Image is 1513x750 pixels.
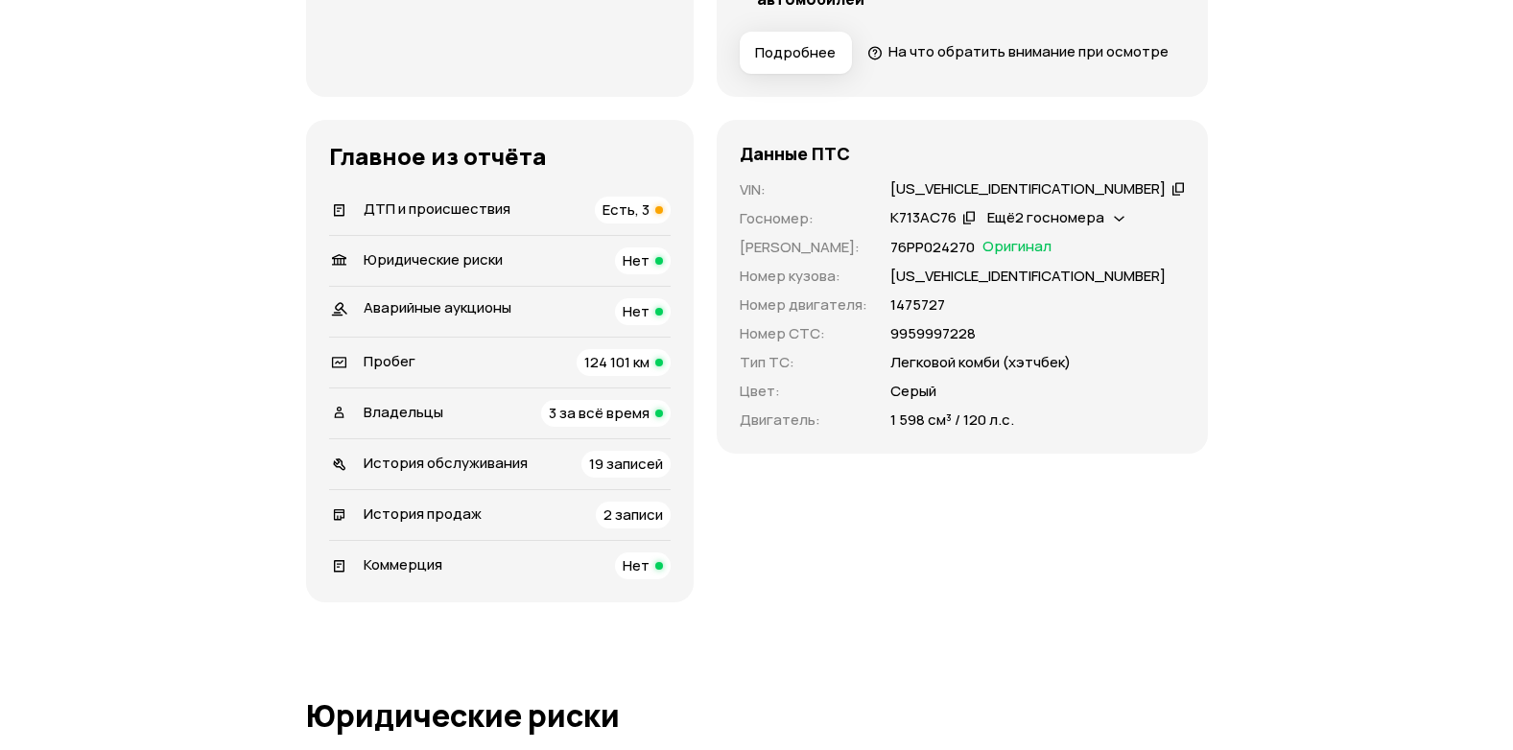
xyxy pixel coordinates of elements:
[890,294,945,316] p: 1475727
[982,237,1052,258] span: Оригинал
[740,381,867,402] p: Цвет :
[890,323,976,344] p: 9959997228
[740,323,867,344] p: Номер СТС :
[329,143,671,170] h3: Главное из отчёта
[603,199,650,220] span: Есть, 3
[306,698,1208,733] h1: Юридические риски
[589,454,663,474] span: 19 записей
[867,41,1169,61] a: На что обратить внимание при осмотре
[364,402,443,422] span: Владельцы
[740,143,850,164] h4: Данные ПТС
[740,266,867,287] p: Номер кузова :
[740,352,867,373] p: Тип ТС :
[987,207,1104,227] span: Ещё 2 госномера
[623,555,650,575] span: Нет
[890,266,1166,287] p: [US_VEHICLE_IDENTIFICATION_NUMBER]
[549,403,650,423] span: 3 за всё время
[890,410,1014,431] p: 1 598 см³ / 120 л.с.
[740,410,867,431] p: Двигатель :
[364,249,503,270] span: Юридические риски
[623,250,650,270] span: Нет
[740,294,867,316] p: Номер двигателя :
[584,352,650,372] span: 124 101 км
[364,351,415,371] span: Пробег
[890,208,957,228] div: К713АС76
[740,179,867,200] p: VIN :
[740,237,867,258] p: [PERSON_NAME] :
[890,381,936,402] p: Серый
[890,352,1071,373] p: Легковой комби (хэтчбек)
[603,504,663,525] span: 2 записи
[740,208,867,229] p: Госномер :
[740,32,852,74] button: Подробнее
[890,179,1166,199] div: [US_VEHICLE_IDENTIFICATION_NUMBER]
[364,297,511,317] span: Аварийные аукционы
[890,237,975,258] p: 76РР024270
[623,301,650,321] span: Нет
[364,554,442,574] span: Коммерция
[755,43,836,62] span: Подробнее
[364,504,482,524] span: История продаж
[364,199,510,219] span: ДТП и происшествия
[888,41,1169,61] span: На что обратить внимание при осмотре
[364,453,528,473] span: История обслуживания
